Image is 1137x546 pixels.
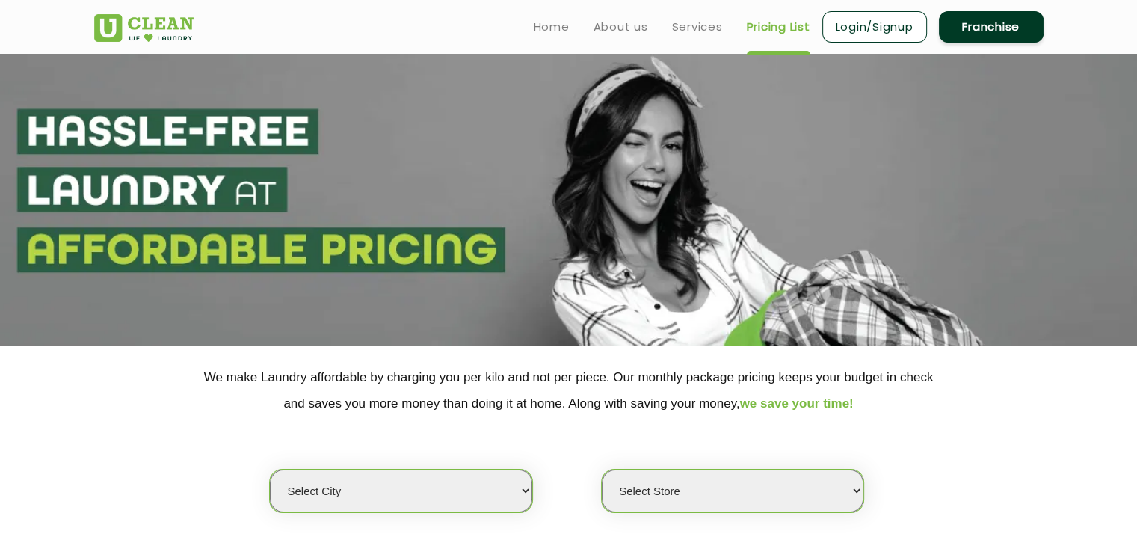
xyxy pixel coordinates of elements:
a: Services [672,18,723,36]
a: Franchise [939,11,1044,43]
img: UClean Laundry and Dry Cleaning [94,14,194,42]
a: Home [534,18,570,36]
p: We make Laundry affordable by charging you per kilo and not per piece. Our monthly package pricin... [94,364,1044,417]
a: About us [594,18,648,36]
span: we save your time! [740,396,854,411]
a: Login/Signup [822,11,927,43]
a: Pricing List [747,18,810,36]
